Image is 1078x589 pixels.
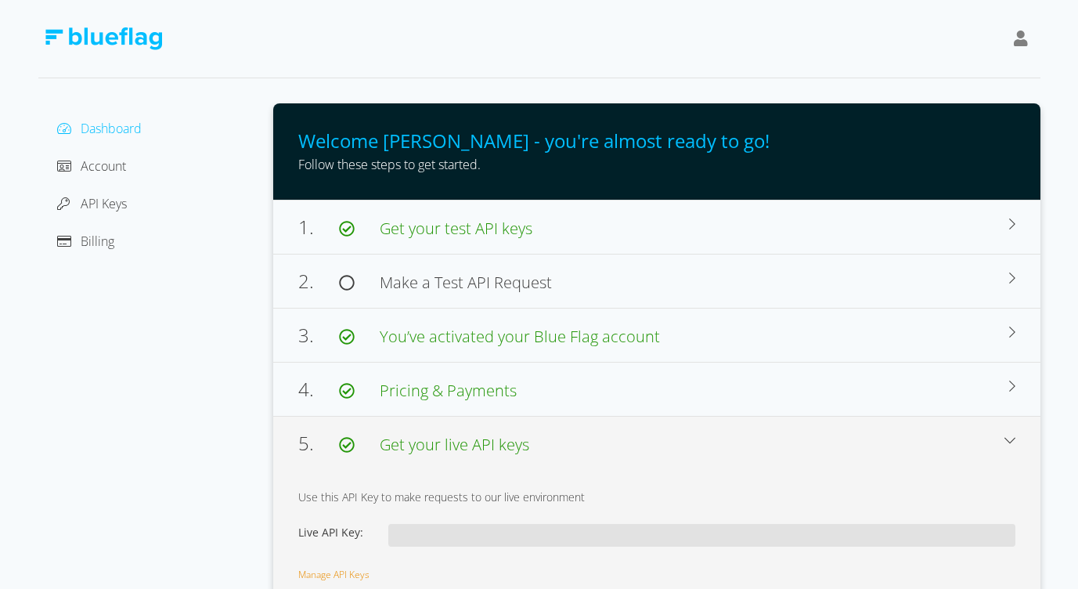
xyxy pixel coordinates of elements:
[298,524,388,547] span: Live API Key:
[380,434,529,455] span: Get your live API keys
[298,568,370,581] a: Manage API Keys
[380,272,552,293] span: Make a Test API Request
[298,128,770,154] span: Welcome [PERSON_NAME] - you're almost ready to go!
[57,157,126,175] a: Account
[81,157,126,175] span: Account
[298,268,339,294] span: 2.
[57,195,127,212] a: API Keys
[298,376,339,402] span: 4.
[298,214,339,240] span: 1.
[298,430,339,456] span: 5.
[298,489,1015,505] div: Use this API Key to make requests to our live environment
[81,195,127,212] span: API Keys
[57,233,114,250] a: Billing
[380,326,660,347] span: You’ve activated your Blue Flag account
[81,233,114,250] span: Billing
[57,120,142,137] a: Dashboard
[380,218,532,239] span: Get your test API keys
[298,322,339,348] span: 3.
[298,156,481,173] span: Follow these steps to get started.
[380,380,517,401] span: Pricing & Payments
[81,120,142,137] span: Dashboard
[45,27,162,50] img: Blue Flag Logo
